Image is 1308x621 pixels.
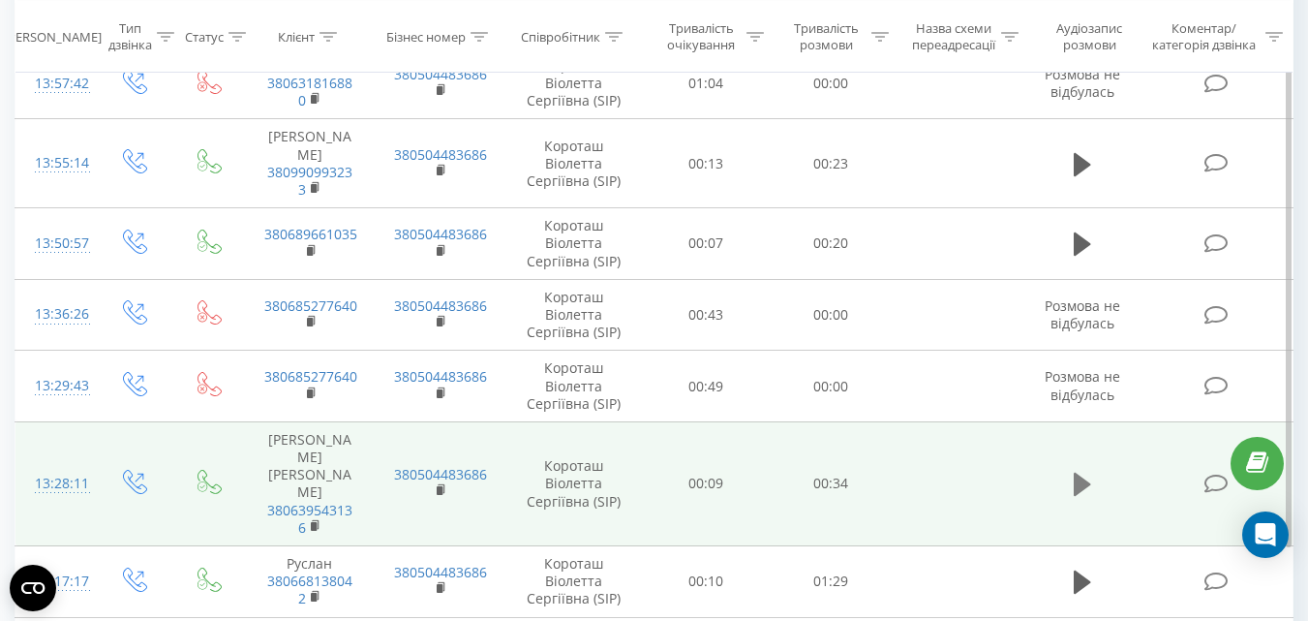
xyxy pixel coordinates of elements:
[504,546,644,618] td: Короташ Віолетта Сергіївна (SIP)
[35,563,76,601] div: 13:17:17
[4,28,102,45] div: [PERSON_NAME]
[644,421,769,545] td: 00:09
[394,367,487,386] a: 380504483686
[769,119,894,208] td: 00:23
[1045,296,1120,332] span: Розмова не відбулась
[769,351,894,422] td: 00:00
[394,465,487,483] a: 380504483686
[661,20,742,53] div: Тривалість очікування
[1147,20,1261,53] div: Коментар/категорія дзвінка
[644,546,769,618] td: 00:10
[245,47,375,119] td: Юлия
[644,279,769,351] td: 00:43
[264,367,357,386] a: 380685277640
[644,208,769,280] td: 00:07
[644,47,769,119] td: 01:04
[35,295,76,333] div: 13:36:26
[1045,367,1120,403] span: Розмова не відбулась
[264,296,357,315] a: 380685277640
[769,208,894,280] td: 00:20
[1041,20,1139,53] div: Аудіозапис розмови
[394,225,487,243] a: 380504483686
[911,20,996,53] div: Назва схеми переадресації
[504,47,644,119] td: Короташ Віолетта Сергіївна (SIP)
[35,465,76,503] div: 13:28:11
[504,119,644,208] td: Короташ Віолетта Сергіївна (SIP)
[769,47,894,119] td: 00:00
[245,421,375,545] td: [PERSON_NAME] [PERSON_NAME]
[786,20,867,53] div: Тривалість розмови
[394,296,487,315] a: 380504483686
[1045,65,1120,101] span: Розмова не відбулась
[267,74,352,109] a: 380631816880
[35,225,76,263] div: 13:50:57
[769,546,894,618] td: 01:29
[10,565,56,611] button: Open CMP widget
[264,225,357,243] a: 380689661035
[278,28,315,45] div: Клієнт
[504,421,644,545] td: Короташ Віолетта Сергіївна (SIP)
[394,65,487,83] a: 380504483686
[504,351,644,422] td: Короташ Віолетта Сергіївна (SIP)
[108,20,152,53] div: Тип дзвінка
[386,28,466,45] div: Бізнес номер
[185,28,224,45] div: Статус
[394,563,487,581] a: 380504483686
[267,501,352,537] a: 380639543136
[1242,512,1289,558] div: Open Intercom Messenger
[769,421,894,545] td: 00:34
[35,65,76,103] div: 13:57:42
[644,351,769,422] td: 00:49
[504,279,644,351] td: Короташ Віолетта Сергіївна (SIP)
[394,145,487,164] a: 380504483686
[769,279,894,351] td: 00:00
[245,546,375,618] td: Руслан
[267,163,352,199] a: 380990993233
[35,144,76,182] div: 13:55:14
[521,28,600,45] div: Співробітник
[35,367,76,405] div: 13:29:43
[245,119,375,208] td: [PERSON_NAME]
[504,208,644,280] td: Короташ Віолетта Сергіївна (SIP)
[267,572,352,607] a: 380668138042
[644,119,769,208] td: 00:13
